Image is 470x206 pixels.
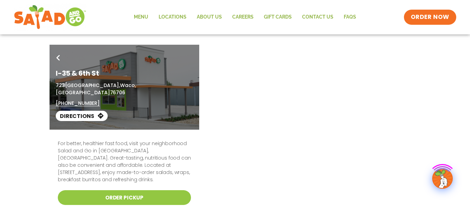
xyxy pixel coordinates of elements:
span: [GEOGRAPHIC_DATA], [65,82,120,89]
a: Order Pickup [58,190,191,205]
a: Careers [227,9,259,25]
a: Menu [129,9,153,25]
a: About Us [192,9,227,25]
span: ORDER NOW [411,13,449,21]
p: For better, healthier fast food, visit your neighborhood Salad and Go in [GEOGRAPHIC_DATA], [GEOG... [58,140,191,183]
nav: Menu [129,9,361,25]
span: Waco, [120,82,136,89]
span: 76706 [110,89,125,96]
a: Contact Us [297,9,339,25]
span: [GEOGRAPHIC_DATA] [56,89,110,96]
img: new-SAG-logo-768×292 [14,3,86,31]
a: Directions [56,111,108,121]
a: ORDER NOW [404,10,456,25]
a: Locations [153,9,192,25]
a: GIFT CARDS [259,9,297,25]
span: 723 [56,82,65,89]
a: [PHONE_NUMBER] [56,100,100,107]
h1: I-35 & 6th St [56,68,193,78]
a: FAQs [339,9,361,25]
